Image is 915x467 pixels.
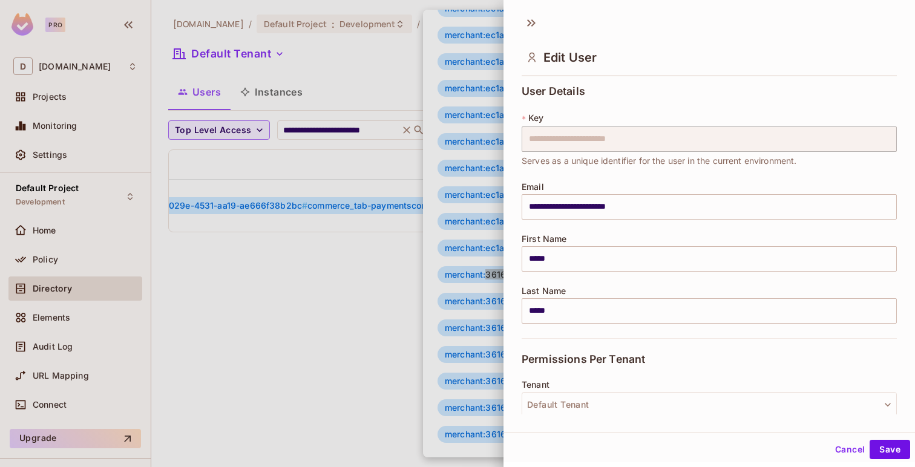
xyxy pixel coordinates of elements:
[870,440,910,459] button: Save
[522,380,549,390] span: Tenant
[522,286,566,296] span: Last Name
[522,234,567,244] span: First Name
[528,113,543,123] span: Key
[522,353,645,365] span: Permissions Per Tenant
[522,182,544,192] span: Email
[543,50,597,65] span: Edit User
[522,154,797,168] span: Serves as a unique identifier for the user in the current environment.
[830,440,870,459] button: Cancel
[522,392,897,417] button: Default Tenant
[522,85,585,97] span: User Details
